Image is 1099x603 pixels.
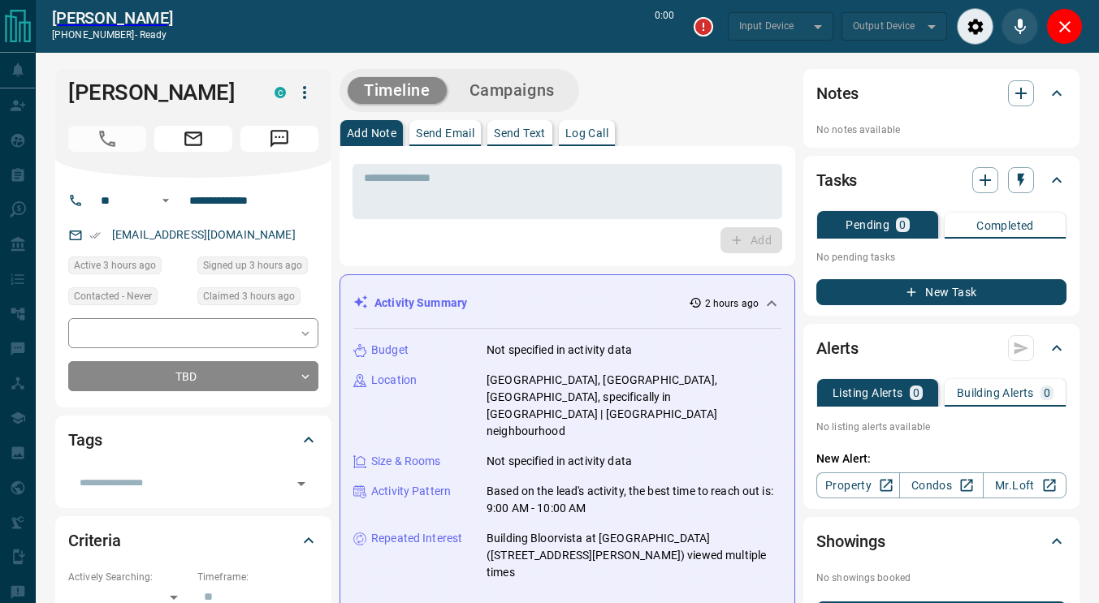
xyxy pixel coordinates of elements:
[156,191,175,210] button: Open
[487,372,781,440] p: [GEOGRAPHIC_DATA], [GEOGRAPHIC_DATA], [GEOGRAPHIC_DATA], specifically in [GEOGRAPHIC_DATA] | [GEO...
[74,288,152,304] span: Contacted - Never
[52,8,173,28] a: [PERSON_NAME]
[374,295,467,312] p: Activity Summary
[899,472,983,498] a: Condos
[68,528,121,553] h2: Criteria
[1002,8,1038,45] div: Mute
[197,570,318,584] p: Timeframe:
[1044,387,1050,398] p: 0
[565,127,608,139] p: Log Call
[487,530,781,581] p: Building Bloorvista at [GEOGRAPHIC_DATA] ([STREET_ADDRESS][PERSON_NAME]) viewed multiple times
[816,245,1067,269] p: No pending tasks
[913,387,919,398] p: 0
[197,287,318,310] div: Mon Sep 15 2025
[957,387,1034,398] p: Building Alerts
[957,8,993,45] div: Audio Settings
[371,453,441,470] p: Size & Rooms
[816,522,1067,561] div: Showings
[816,80,859,106] h2: Notes
[816,161,1067,200] div: Tasks
[371,342,409,359] p: Budget
[348,77,447,104] button: Timeline
[487,342,632,359] p: Not specified in activity data
[52,28,173,42] p: [PHONE_NUMBER] -
[705,296,759,311] p: 2 hours ago
[112,228,296,241] a: [EMAIL_ADDRESS][DOMAIN_NAME]
[816,472,900,498] a: Property
[74,257,156,274] span: Active 3 hours ago
[68,521,318,560] div: Criteria
[416,127,474,139] p: Send Email
[816,74,1067,113] div: Notes
[816,329,1067,368] div: Alerts
[68,361,318,391] div: TBD
[371,530,462,547] p: Repeated Interest
[68,570,189,584] p: Actively Searching:
[494,127,546,139] p: Send Text
[290,472,313,495] button: Open
[816,420,1067,434] p: No listing alerts available
[976,220,1034,231] p: Completed
[899,219,906,230] p: 0
[487,483,781,517] p: Based on the lead's activity, the best time to reach out is: 9:00 AM - 10:00 AM
[816,279,1067,305] button: New Task
[240,126,318,152] span: Message
[655,8,674,45] p: 0:00
[353,288,781,318] div: Activity Summary2 hours ago
[833,387,903,398] p: Listing Alerts
[140,29,167,41] span: ready
[816,528,885,554] h2: Showings
[816,123,1067,137] p: No notes available
[816,450,1067,467] p: New Alert:
[487,453,632,470] p: Not specified in activity data
[68,80,250,106] h1: [PERSON_NAME]
[816,335,859,361] h2: Alerts
[983,472,1067,498] a: Mr.Loft
[68,126,146,152] span: Call
[371,372,417,389] p: Location
[203,257,302,274] span: Signed up 3 hours ago
[197,256,318,279] div: Mon Sep 15 2025
[275,87,286,98] div: condos.ca
[816,571,1067,585] p: No showings booked
[453,77,571,104] button: Campaigns
[68,256,189,279] div: Mon Sep 15 2025
[68,420,318,459] div: Tags
[154,126,232,152] span: Email
[846,219,889,230] p: Pending
[371,483,451,500] p: Activity Pattern
[347,127,396,139] p: Add Note
[1046,8,1083,45] div: Close
[68,427,102,453] h2: Tags
[89,230,101,241] svg: Email Verified
[203,288,295,304] span: Claimed 3 hours ago
[816,167,857,193] h2: Tasks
